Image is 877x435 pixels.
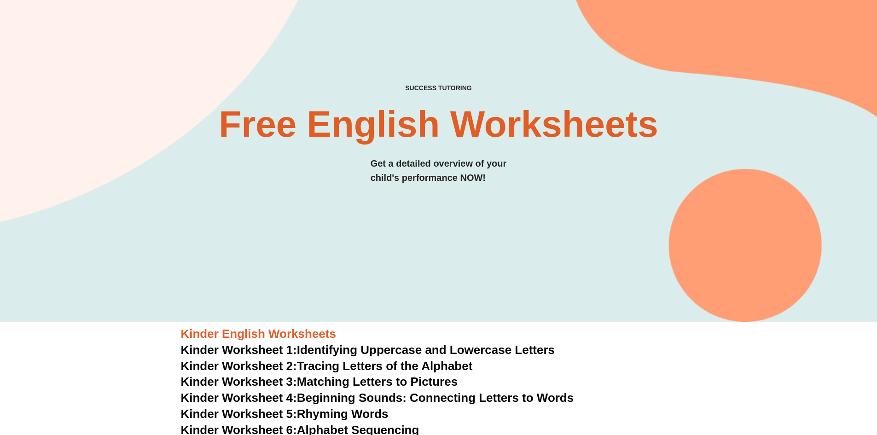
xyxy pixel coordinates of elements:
iframe: Chat Widget [724,331,877,435]
span: Kinder Worksheet 2: [181,359,297,373]
a: Kinder Worksheet 2:Tracing Letters of the Alphabet [181,359,473,373]
h3: Kinder English Worksheets [181,326,697,342]
span: Kinder Worksheet 1: [181,343,297,357]
span: Kinder Worksheet 5: [181,407,297,421]
a: Kinder Worksheet 5:Rhyming Words [181,407,389,421]
span: Kinder Worksheet 3: [181,375,297,389]
a: Kinder Worksheet 3:Matching Letters to Pictures [181,375,458,389]
a: Kinder Worksheet 4:Beginning Sounds: Connecting Letters to Words [181,391,574,405]
h2: Free English Worksheets​ [196,106,682,143]
span: Kinder Worksheet 4: [181,391,297,405]
h3: Get a detailed overview of your child's performance NOW! [371,157,507,185]
a: Kinder Worksheet 1:Identifying Uppercase and Lowercase Letters [181,343,555,357]
h4: SUCCESS TUTORING​ [330,84,548,92]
